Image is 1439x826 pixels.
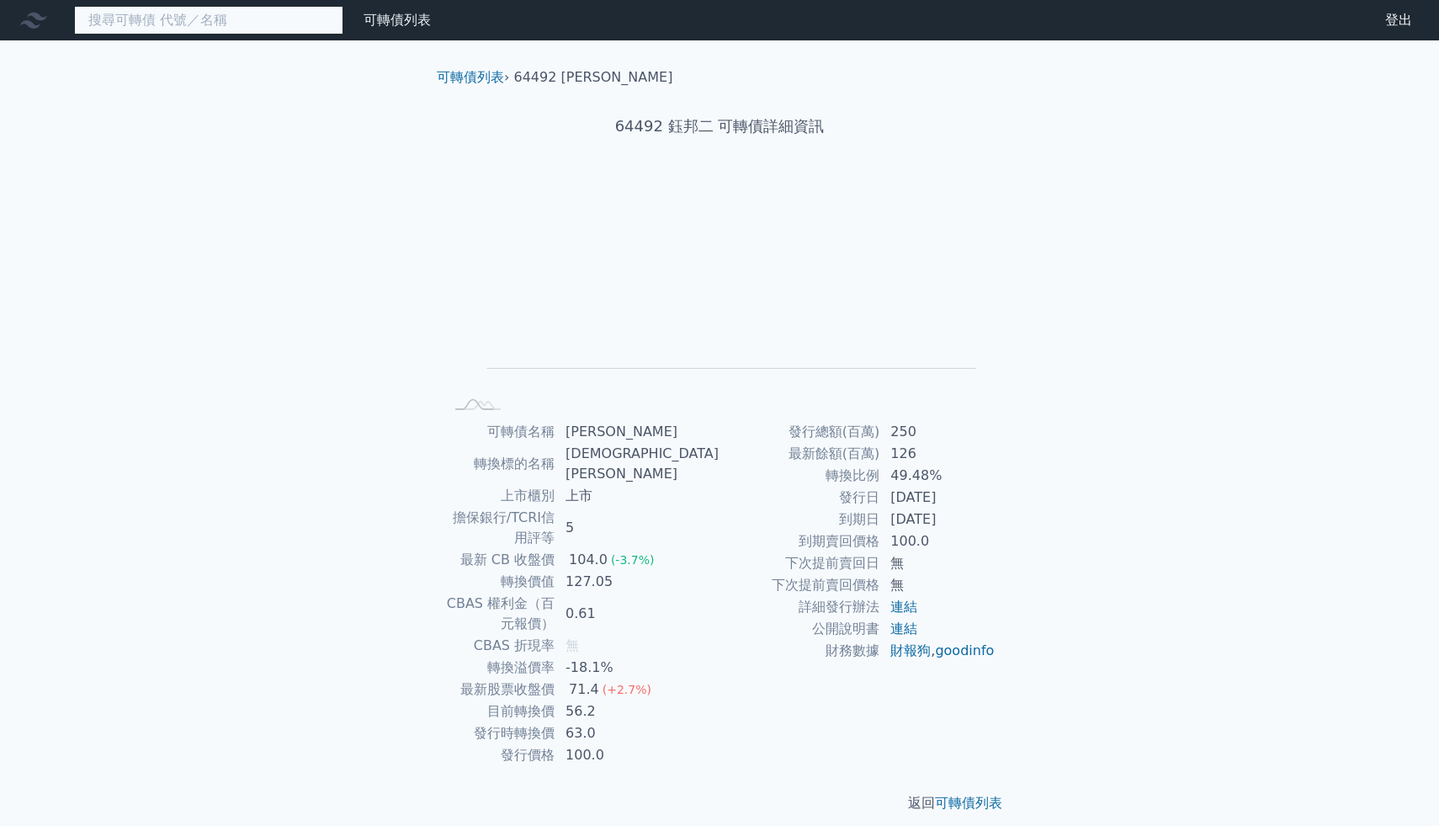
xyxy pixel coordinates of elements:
[555,701,719,722] td: 56.2
[423,793,1016,813] p: 返回
[880,552,996,574] td: 無
[555,571,719,593] td: 127.05
[719,596,880,618] td: 詳細發行辦法
[566,550,611,570] div: 104.0
[566,637,579,653] span: 無
[719,465,880,487] td: 轉換比例
[719,421,880,443] td: 發行總額(百萬)
[471,191,976,392] g: Chart
[890,621,917,637] a: 連結
[443,657,555,679] td: 轉換溢價率
[555,657,719,679] td: -18.1%
[880,421,996,443] td: 250
[514,67,673,88] li: 64492 [PERSON_NAME]
[443,549,555,571] td: 最新 CB 收盤價
[437,69,504,85] a: 可轉債列表
[555,744,719,766] td: 100.0
[719,530,880,552] td: 到期賣回價格
[880,530,996,552] td: 100.0
[555,421,719,443] td: [PERSON_NAME]
[719,618,880,640] td: 公開說明書
[443,593,555,635] td: CBAS 權利金（百元報價）
[890,642,931,658] a: 財報狗
[611,553,655,567] span: (-3.7%)
[890,599,917,615] a: 連結
[443,722,555,744] td: 發行時轉換價
[719,552,880,574] td: 下次提前賣回日
[566,679,603,700] div: 71.4
[555,722,719,744] td: 63.0
[443,443,555,485] td: 轉換標的名稱
[437,67,509,88] li: ›
[443,679,555,701] td: 最新股票收盤價
[74,6,343,35] input: 搜尋可轉債 代號／名稱
[880,509,996,530] td: [DATE]
[719,509,880,530] td: 到期日
[880,487,996,509] td: [DATE]
[880,465,996,487] td: 49.48%
[935,795,1002,811] a: 可轉債列表
[443,701,555,722] td: 目前轉換價
[555,443,719,485] td: [DEMOGRAPHIC_DATA][PERSON_NAME]
[719,443,880,465] td: 最新餘額(百萬)
[555,485,719,507] td: 上市
[423,115,1016,138] h1: 64492 鈺邦二 可轉債詳細資訊
[880,574,996,596] td: 無
[443,507,555,549] td: 擔保銀行/TCRI信用評等
[880,640,996,662] td: ,
[719,487,880,509] td: 發行日
[603,683,651,696] span: (+2.7%)
[555,593,719,635] td: 0.61
[880,443,996,465] td: 126
[443,485,555,507] td: 上市櫃別
[443,635,555,657] td: CBAS 折現率
[1372,7,1426,34] a: 登出
[935,642,994,658] a: goodinfo
[443,571,555,593] td: 轉換價值
[364,12,431,28] a: 可轉債列表
[443,744,555,766] td: 發行價格
[555,507,719,549] td: 5
[443,421,555,443] td: 可轉債名稱
[719,640,880,662] td: 財務數據
[719,574,880,596] td: 下次提前賣回價格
